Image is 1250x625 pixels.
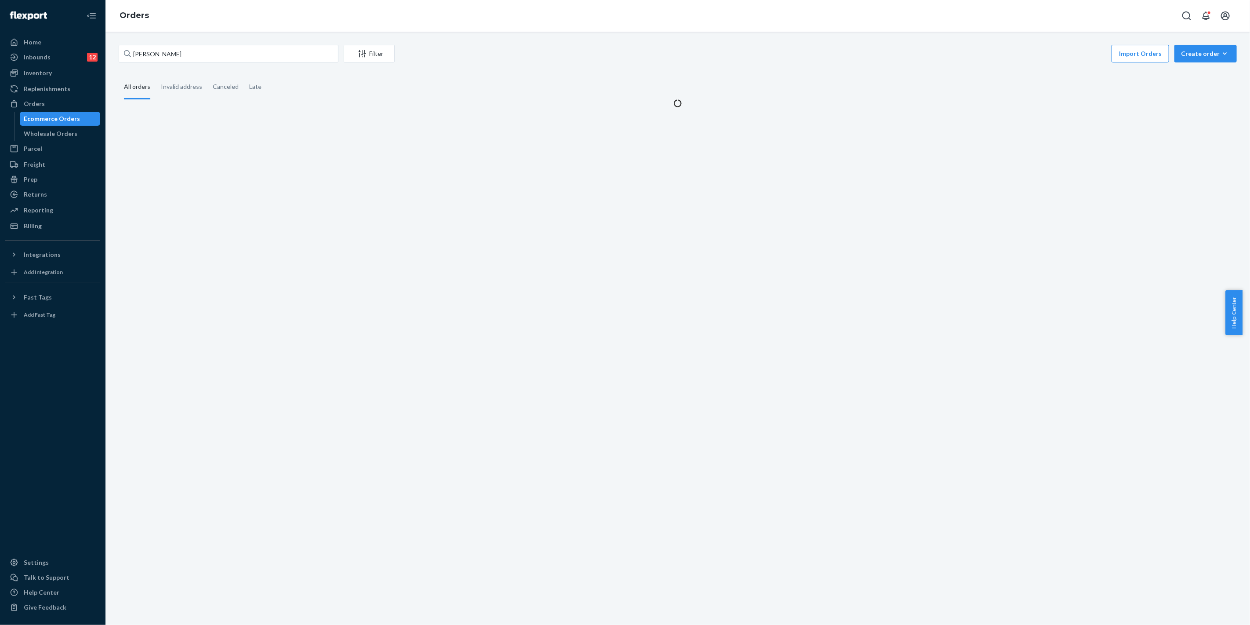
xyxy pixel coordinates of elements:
div: Freight [24,160,45,169]
button: Fast Tags [5,290,100,304]
a: Home [5,35,100,49]
div: Replenishments [24,84,70,93]
div: Add Fast Tag [24,311,55,318]
div: Late [249,75,262,98]
button: Import Orders [1112,45,1169,62]
div: Returns [24,190,47,199]
button: Help Center [1225,290,1243,335]
div: Give Feedback [24,603,66,612]
input: Search orders [119,45,338,62]
button: Open notifications [1197,7,1215,25]
button: Integrations [5,248,100,262]
ol: breadcrumbs [113,3,156,29]
button: Open account menu [1217,7,1234,25]
a: Returns [5,187,100,201]
div: Prep [24,175,37,184]
div: Inbounds [24,53,51,62]
a: Ecommerce Orders [20,112,101,126]
div: Settings [24,558,49,567]
button: Create order [1174,45,1237,62]
button: Close Navigation [83,7,100,25]
div: Fast Tags [24,293,52,302]
div: 12 [87,53,98,62]
div: Reporting [24,206,53,215]
a: Replenishments [5,82,100,96]
div: Parcel [24,144,42,153]
a: Add Fast Tag [5,308,100,322]
a: Help Center [5,585,100,599]
a: Freight [5,157,100,172]
div: Help Center [24,588,59,597]
div: Integrations [24,250,61,259]
div: Create order [1181,49,1230,58]
a: Prep [5,172,100,186]
a: Wholesale Orders [20,127,101,141]
div: Inventory [24,69,52,77]
div: Billing [24,222,42,230]
img: Flexport logo [10,11,47,20]
a: Orders [5,97,100,111]
div: Add Integration [24,268,63,276]
div: Filter [344,49,394,58]
a: Inbounds12 [5,50,100,64]
div: Ecommerce Orders [24,114,80,123]
button: Filter [344,45,395,62]
a: Add Integration [5,265,100,279]
a: Reporting [5,203,100,217]
div: Wholesale Orders [24,129,78,138]
div: Orders [24,99,45,108]
button: Give Feedback [5,600,100,614]
div: Canceled [213,75,239,98]
div: All orders [124,75,150,99]
a: Talk to Support [5,570,100,585]
div: Home [24,38,41,47]
div: Talk to Support [24,573,69,582]
a: Billing [5,219,100,233]
a: Settings [5,556,100,570]
a: Orders [120,11,149,20]
button: Open Search Box [1178,7,1195,25]
a: Inventory [5,66,100,80]
div: Invalid address [161,75,202,98]
a: Parcel [5,142,100,156]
